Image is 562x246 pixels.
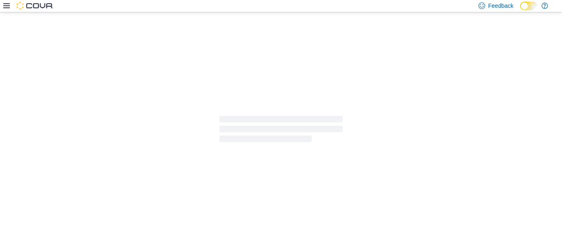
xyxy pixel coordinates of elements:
[488,2,513,10] span: Feedback
[16,2,53,10] img: Cova
[520,2,537,10] input: Dark Mode
[219,117,343,144] span: Loading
